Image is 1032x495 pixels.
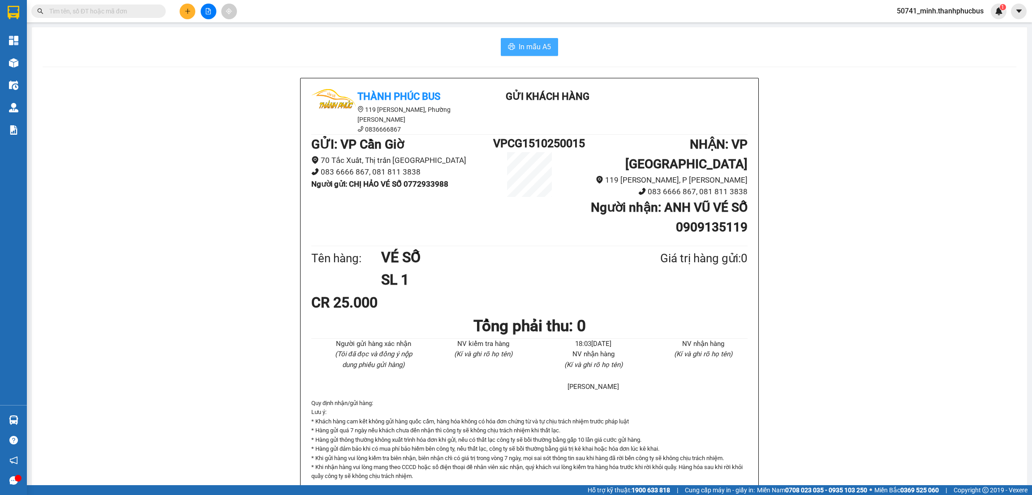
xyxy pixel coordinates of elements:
li: 119 [PERSON_NAME], Phường [PERSON_NAME] [311,105,473,124]
span: environment [596,176,603,183]
span: file-add [205,8,211,14]
sup: 1 [1000,4,1006,10]
i: (Tôi đã đọc và đồng ý nộp dung phiếu gửi hàng) [335,350,412,369]
span: Miền Nam [757,485,867,495]
strong: 1900 633 818 [632,486,670,494]
li: 0836666867 [311,124,473,134]
h1: SL 1 [381,269,617,291]
span: environment [311,156,319,164]
span: 1 [1001,4,1004,10]
img: logo.jpg [311,89,356,134]
b: GỬI : VP Cần Giờ [311,137,404,152]
span: search [37,8,43,14]
img: warehouse-icon [9,58,18,68]
li: NV nhận hàng [659,339,748,350]
div: Tên hàng: [311,249,381,268]
p: * Hàng gửi thông thường không xuất trình hóa đơn khi gửi, nếu có thất lạc công ty sẽ bồi thường b... [311,435,748,444]
span: In mẫu A5 [519,41,551,52]
span: ⚪️ [869,488,872,492]
h1: VÉ SỐ [381,246,617,269]
span: printer [508,43,515,51]
b: Người gửi : CHỊ HẢO VÉ SỐ 0772933988 [311,179,448,188]
i: (Kí và ghi rõ họ tên) [564,361,623,369]
span: Cung cấp máy in - giấy in: [685,485,755,495]
h1: VPCG1510250015 [493,135,566,152]
span: | [677,485,678,495]
b: Gửi khách hàng [506,91,589,102]
i: (Kí và ghi rõ họ tên) [674,350,732,358]
b: Gửi khách hàng [55,13,89,55]
div: Quy định nhận/gửi hàng : [311,399,748,481]
button: caret-down [1011,4,1027,19]
img: dashboard-icon [9,36,18,45]
div: Giá trị hàng gửi: 0 [617,249,748,268]
input: Tìm tên, số ĐT hoặc mã đơn [49,6,155,16]
b: Thành Phúc Bus [357,91,440,102]
button: file-add [201,4,216,19]
li: 083 6666 867, 081 811 3838 [566,186,748,198]
span: aim [226,8,232,14]
span: message [9,476,18,485]
b: Người nhận : ANH VŨ VÉ SỐ 0909135119 [591,200,748,235]
p: * Khách hàng cam kết không gửi hàng quốc cấm, hàng hóa không có hóa đơn chứng từ và tự chịu trách... [311,417,748,426]
strong: 0369 525 060 [900,486,939,494]
li: [PERSON_NAME] [549,382,638,393]
img: warehouse-icon [9,103,18,112]
p: * Hàng gửi đảm bảo khi có mua phí bảo hiểm bên công ty, nếu thất lạc, công ty sẽ bồi thường bằng ... [311,444,748,453]
img: logo-vxr [8,6,19,19]
b: NHẬN : VP [GEOGRAPHIC_DATA] [625,137,748,171]
b: Thành Phúc Bus [11,58,45,100]
h1: Tổng phải thu: 0 [311,314,748,338]
span: copyright [982,487,989,493]
li: 119 [PERSON_NAME], P [PERSON_NAME] [566,174,748,186]
div: CR 25.000 [311,291,455,314]
span: phone [311,168,319,175]
li: 70 Tắc Xuất, Thị trấn [GEOGRAPHIC_DATA] [311,154,493,166]
li: NV kiểm tra hàng [439,339,528,350]
img: solution-icon [9,125,18,135]
span: Hỗ trợ kỹ thuật: [588,485,670,495]
span: Miền Bắc [874,485,939,495]
p: * Hàng gửi quá 7 ngày nếu khách chưa đến nhận thì công ty sẽ không chịu trách nhiệm khi thất lạc. [311,426,748,435]
span: plus [185,8,191,14]
button: plus [180,4,195,19]
img: icon-new-feature [995,7,1003,15]
button: aim [221,4,237,19]
span: notification [9,456,18,465]
img: logo.jpg [11,11,56,56]
li: Người gửi hàng xác nhận [329,339,418,350]
span: 50741_minh.thanhphucbus [890,5,991,17]
span: | [946,485,947,495]
p: * Khi gửi hàng vui lòng kiểm tra biên nhận, biên nhận chỉ có giá trị trong vòng 7 ngày, mọi sai s... [311,454,748,463]
span: phone [638,188,646,195]
p: * Khi nhận hàng vui lòng mang theo CCCD hoặc số điện thoại để nhân viên xác nhận, quý khách vui l... [311,463,748,481]
img: warehouse-icon [9,415,18,425]
li: 083 6666 867, 081 811 3838 [311,166,493,178]
img: warehouse-icon [9,81,18,90]
li: NV nhận hàng [549,349,638,360]
span: environment [357,106,364,112]
li: 18:03[DATE] [549,339,638,350]
span: question-circle [9,436,18,444]
span: caret-down [1015,7,1023,15]
p: Lưu ý: [311,408,748,417]
strong: 0708 023 035 - 0935 103 250 [785,486,867,494]
span: phone [357,126,364,132]
i: (Kí và ghi rõ họ tên) [454,350,512,358]
button: printerIn mẫu A5 [501,38,558,56]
